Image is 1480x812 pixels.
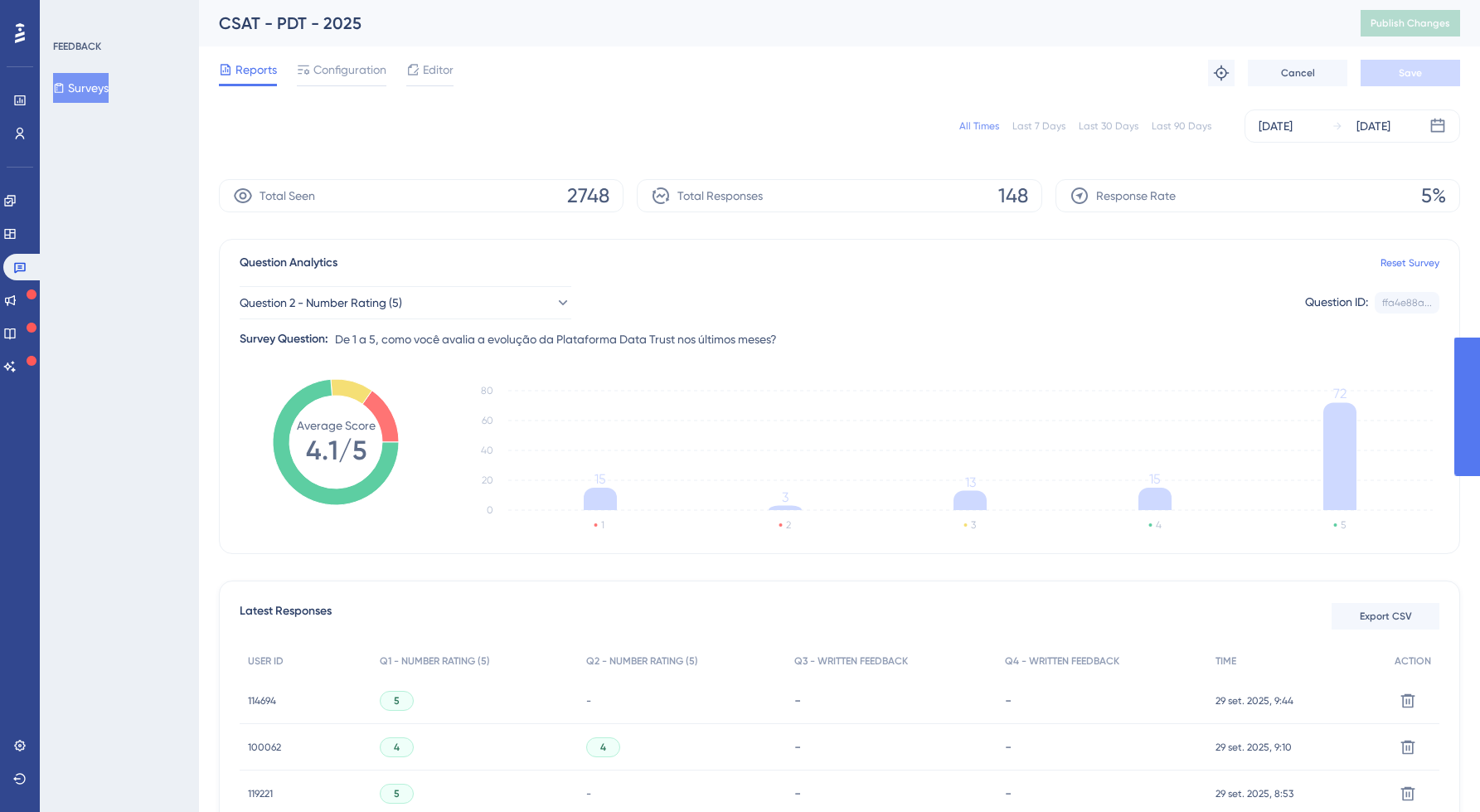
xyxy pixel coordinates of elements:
button: Export CSV [1332,603,1439,630]
span: Configuration [313,60,386,80]
button: Save [1361,60,1460,86]
a: Reset Survey [1381,256,1439,270]
tspan: 20 [482,474,493,486]
div: - [794,739,987,755]
text: 5 [1341,519,1346,531]
span: Q2 - NUMBER RATING (5) [586,654,698,668]
span: Publish Changes [1371,17,1450,30]
div: - [1005,693,1199,708]
text: 2 [786,519,791,531]
tspan: 40 [481,445,493,456]
div: - [794,693,987,708]
span: ACTION [1395,654,1431,668]
span: 29 set. 2025, 9:10 [1216,741,1292,754]
span: Reports [235,60,277,80]
div: Last 30 Days [1079,119,1138,133]
span: Latest Responses [240,601,332,631]
div: All Times [959,119,999,133]
span: Response Rate [1096,186,1176,206]
div: FEEDBACK [53,40,101,53]
div: Last 7 Days [1012,119,1065,133]
div: [DATE] [1259,116,1293,136]
span: Cancel [1281,66,1315,80]
span: 5 [394,787,400,800]
iframe: UserGuiding AI Assistant Launcher [1410,746,1460,796]
span: 100062 [248,741,281,754]
text: 1 [601,519,604,531]
span: Q1 - NUMBER RATING (5) [380,654,490,668]
span: 5% [1421,182,1446,209]
text: 3 [971,519,976,531]
span: Export CSV [1360,610,1412,623]
div: Question ID: [1305,292,1368,314]
span: Question 2 - Number Rating (5) [240,293,402,313]
span: 29 set. 2025, 9:44 [1216,694,1293,707]
tspan: 80 [481,385,493,396]
div: Survey Question: [240,329,328,349]
div: ffa4e88a... [1382,296,1432,309]
tspan: 15 [1149,471,1161,487]
tspan: 13 [965,474,976,490]
span: Question Analytics [240,253,337,273]
span: 4 [600,741,606,754]
div: CSAT - PDT - 2025 [219,12,1319,35]
span: - [586,787,591,800]
div: - [1005,739,1199,755]
span: 4 [394,741,400,754]
tspan: 4.1/5 [306,435,366,466]
tspan: 60 [482,415,493,426]
button: Question 2 - Number Rating (5) [240,286,571,319]
span: Total Responses [677,186,763,206]
button: Publish Changes [1361,10,1460,36]
span: 114694 [248,694,276,707]
div: [DATE] [1356,116,1390,136]
span: Total Seen [260,186,315,206]
tspan: 3 [782,489,789,505]
tspan: 0 [487,504,493,516]
div: Last 90 Days [1152,119,1211,133]
span: Q4 - WRITTEN FEEDBACK [1005,654,1119,668]
span: TIME [1216,654,1236,668]
tspan: Average Score [297,419,376,432]
span: De 1 a 5, como você avalia a evolução da Plataforma Data Trust nos últimos meses? [335,329,777,349]
tspan: 15 [594,471,606,487]
button: Cancel [1248,60,1347,86]
span: USER ID [248,654,284,668]
span: 2748 [567,182,609,209]
span: 29 set. 2025, 8:53 [1216,787,1293,800]
div: - [794,785,987,801]
span: - [586,694,591,707]
span: 119221 [248,787,273,800]
span: Q3 - WRITTEN FEEDBACK [794,654,908,668]
span: 148 [998,182,1028,209]
text: 4 [1156,519,1162,531]
button: Surveys [53,73,109,103]
tspan: 72 [1333,386,1347,401]
span: Save [1399,66,1422,80]
div: - [1005,785,1199,801]
span: 5 [394,694,400,707]
span: Editor [423,60,454,80]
